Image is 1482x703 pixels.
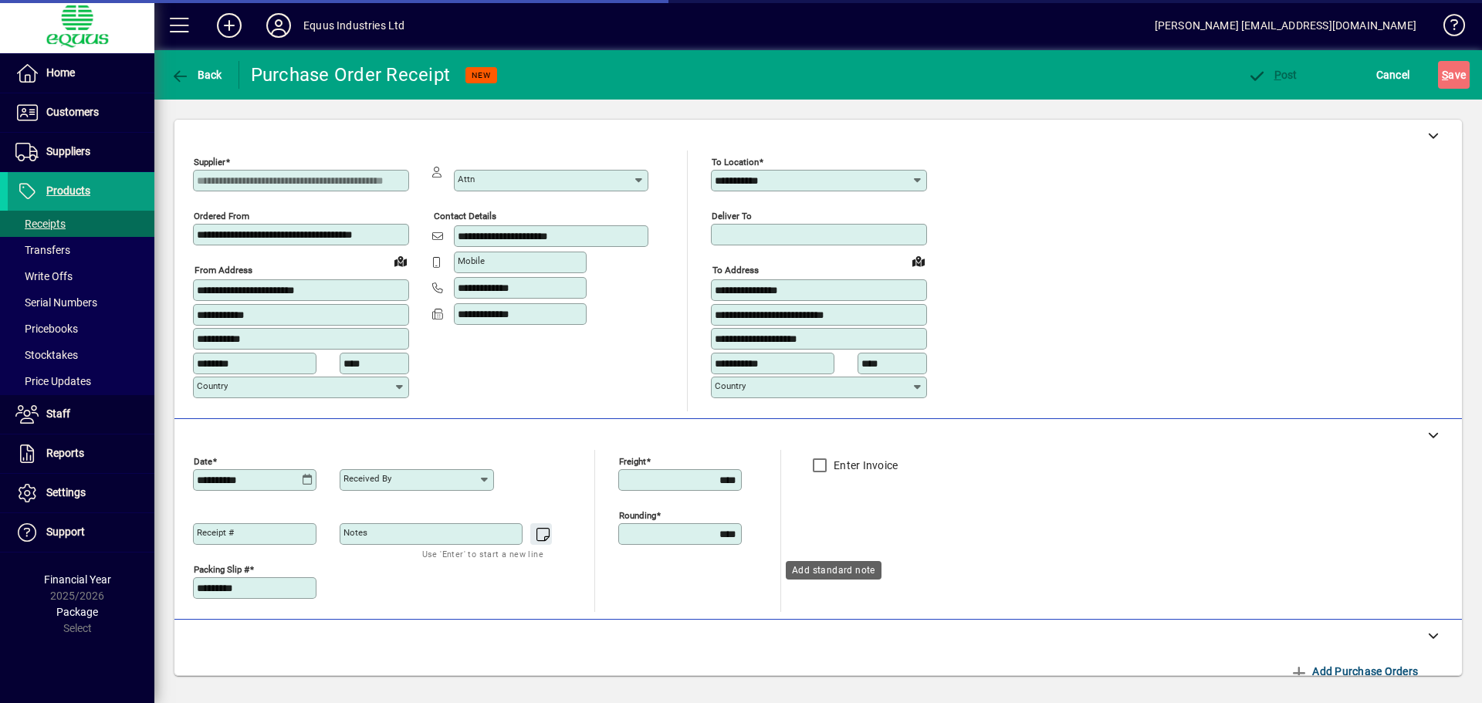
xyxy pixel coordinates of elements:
[1376,63,1410,87] span: Cancel
[197,527,234,538] mat-label: Receipt #
[46,486,86,499] span: Settings
[44,573,111,586] span: Financial Year
[472,70,491,80] span: NEW
[388,248,413,273] a: View on map
[194,563,249,574] mat-label: Packing Slip #
[8,368,154,394] a: Price Updates
[8,316,154,342] a: Pricebooks
[715,380,746,391] mat-label: Country
[154,61,239,89] app-page-header-button: Back
[1290,659,1418,684] span: Add Purchase Orders
[197,380,228,391] mat-label: Country
[831,458,898,473] label: Enter Invoice
[1243,61,1301,89] button: Post
[712,157,759,167] mat-label: To location
[1438,61,1470,89] button: Save
[712,211,752,221] mat-label: Deliver To
[15,323,78,335] span: Pricebooks
[8,342,154,368] a: Stocktakes
[46,447,84,459] span: Reports
[1442,63,1466,87] span: ave
[8,133,154,171] a: Suppliers
[8,211,154,237] a: Receipts
[8,289,154,316] a: Serial Numbers
[619,455,646,466] mat-label: Freight
[619,509,656,520] mat-label: Rounding
[205,12,254,39] button: Add
[8,54,154,93] a: Home
[46,407,70,420] span: Staff
[46,66,75,79] span: Home
[8,237,154,263] a: Transfers
[46,184,90,197] span: Products
[8,93,154,132] a: Customers
[343,527,367,538] mat-label: Notes
[15,296,97,309] span: Serial Numbers
[906,248,931,273] a: View on map
[458,174,475,184] mat-label: Attn
[1432,3,1463,53] a: Knowledge Base
[194,211,249,221] mat-label: Ordered from
[15,349,78,361] span: Stocktakes
[56,606,98,618] span: Package
[1274,69,1281,81] span: P
[8,513,154,552] a: Support
[46,145,90,157] span: Suppliers
[15,218,66,230] span: Receipts
[1284,657,1424,685] button: Add Purchase Orders
[254,12,303,39] button: Profile
[15,270,73,282] span: Write Offs
[8,395,154,434] a: Staff
[1442,69,1448,81] span: S
[251,63,451,87] div: Purchase Order Receipt
[8,474,154,512] a: Settings
[8,434,154,473] a: Reports
[1155,13,1416,38] div: [PERSON_NAME] [EMAIL_ADDRESS][DOMAIN_NAME]
[167,61,226,89] button: Back
[343,473,391,484] mat-label: Received by
[15,375,91,387] span: Price Updates
[15,244,70,256] span: Transfers
[46,526,85,538] span: Support
[303,13,405,38] div: Equus Industries Ltd
[46,106,99,118] span: Customers
[1372,61,1414,89] button: Cancel
[194,157,225,167] mat-label: Supplier
[458,255,485,266] mat-label: Mobile
[786,561,881,580] div: Add standard note
[1247,69,1298,81] span: ost
[171,69,222,81] span: Back
[8,263,154,289] a: Write Offs
[422,545,543,563] mat-hint: Use 'Enter' to start a new line
[194,455,212,466] mat-label: Date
